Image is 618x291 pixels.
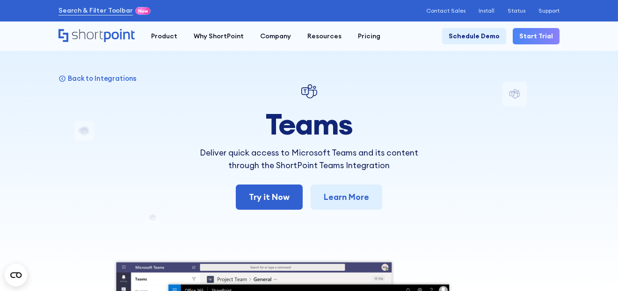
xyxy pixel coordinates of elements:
div: Product [151,31,177,41]
a: Install [479,7,494,14]
div: Why ShortPoint [194,31,244,41]
a: Why ShortPoint [185,28,252,44]
a: Search & Filter Toolbar [58,6,133,15]
p: Deliver quick access to Microsoft Teams and its content through the ShortPoint Teams Integration [186,147,432,171]
a: Company [252,28,299,44]
a: Back to Integrations [58,74,137,83]
a: Schedule Demo [442,28,506,44]
a: Resources [299,28,349,44]
a: Status [508,7,525,14]
h1: Teams [186,108,432,140]
div: Company [260,31,291,41]
div: Pricing [358,31,380,41]
a: Try it Now [236,185,303,210]
img: Teams [299,82,319,101]
a: Pricing [349,28,388,44]
a: Start Trial [513,28,560,44]
a: Support [538,7,560,14]
a: Learn More [311,185,382,210]
button: Open CMP widget [5,264,27,286]
a: Contact Sales [426,7,465,14]
div: Resources [307,31,342,41]
a: Product [143,28,185,44]
iframe: Chat Widget [450,183,618,291]
p: Back to Integrations [68,74,137,83]
a: Home [58,29,135,43]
